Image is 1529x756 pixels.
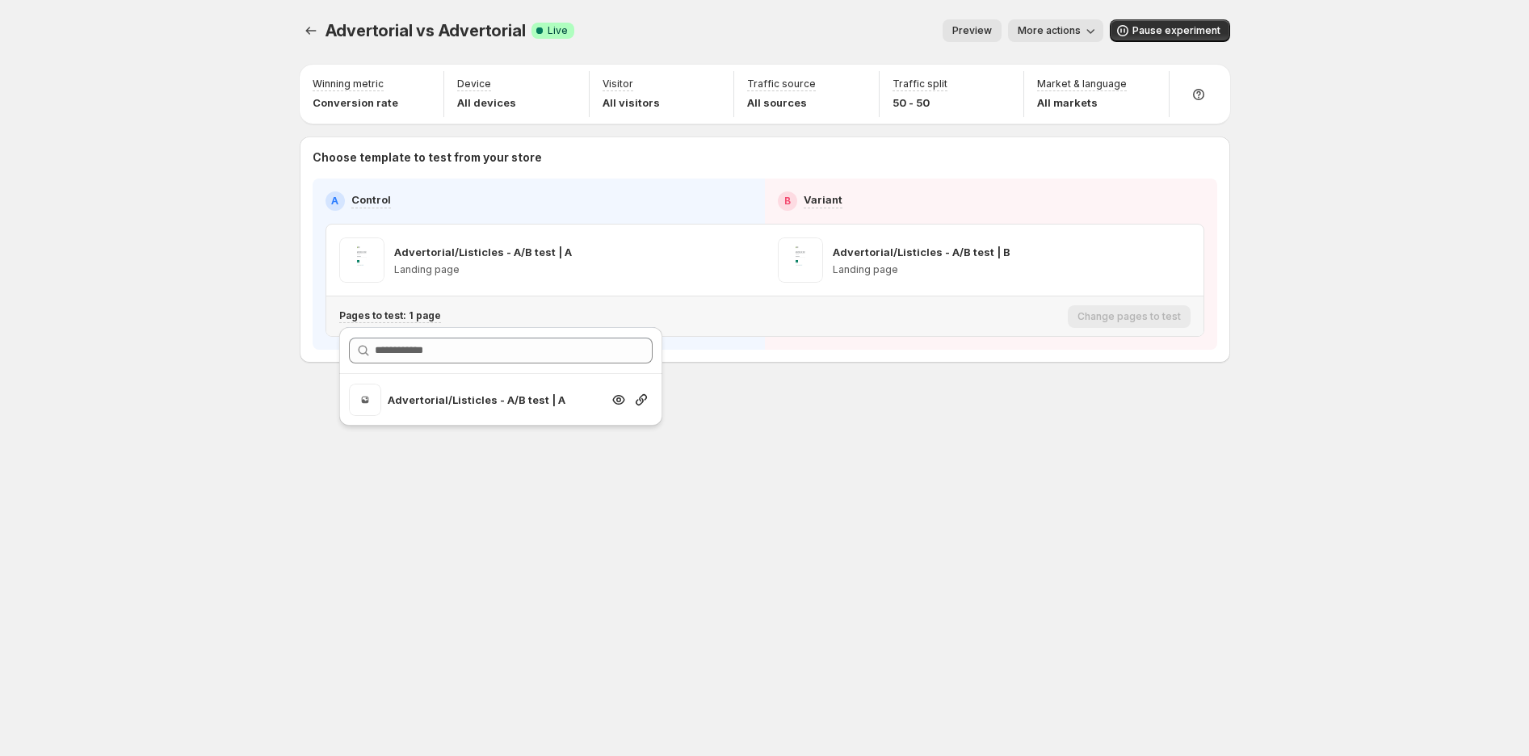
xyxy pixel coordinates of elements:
[804,191,842,208] p: Variant
[339,237,384,283] img: Advertorial/Listicles - A/B test | A
[833,244,1010,260] p: Advertorial/Listicles - A/B test | B
[548,24,568,37] span: Live
[339,309,441,322] p: Pages to test: 1 page
[1018,24,1081,37] span: More actions
[1110,19,1230,42] button: Pause experiment
[603,94,660,111] p: All visitors
[331,195,338,208] h2: A
[784,195,791,208] h2: B
[952,24,992,37] span: Preview
[833,263,1010,276] p: Landing page
[1037,78,1127,90] p: Market & language
[1008,19,1103,42] button: More actions
[313,94,398,111] p: Conversion rate
[457,78,491,90] p: Device
[893,78,947,90] p: Traffic split
[349,384,381,416] img: Advertorial/Listicles - A/B test | A
[1037,94,1127,111] p: All markets
[747,78,816,90] p: Traffic source
[1132,24,1220,37] span: Pause experiment
[313,149,1217,166] p: Choose template to test from your store
[893,94,947,111] p: 50 - 50
[778,237,823,283] img: Advertorial/Listicles - A/B test | B
[326,21,526,40] span: Advertorial vs Advertorial
[457,94,516,111] p: All devices
[943,19,1002,42] button: Preview
[394,244,572,260] p: Advertorial/Listicles - A/B test | A
[388,392,601,408] p: Advertorial/Listicles - A/B test | A
[351,191,391,208] p: Control
[603,78,633,90] p: Visitor
[300,19,322,42] button: Experiments
[394,263,572,276] p: Landing page
[747,94,816,111] p: All sources
[313,78,384,90] p: Winning metric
